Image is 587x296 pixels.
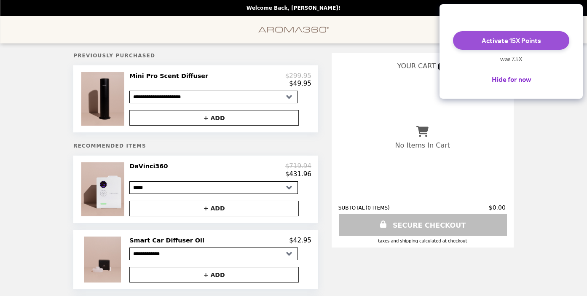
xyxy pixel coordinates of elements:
img: Brand Logo [258,21,329,38]
button: + ADD [129,267,299,283]
div: Taxes and Shipping calculated at checkout [338,239,507,243]
p: $49.95 [289,80,311,87]
span: YOUR CART [397,62,436,70]
p: $42.95 [289,237,311,244]
img: Smart Car Diffuser Oil [84,237,123,283]
p: $299.95 [285,72,311,80]
span: 0 [438,62,448,72]
p: No Items In Cart [395,141,450,149]
h5: Previously Purchased [73,53,318,59]
select: Select a product variant [129,91,298,103]
p: $431.96 [285,170,311,178]
h2: Mini Pro Scent Diffuser [129,72,212,80]
span: SUBTOTAL [338,205,366,211]
img: Mini Pro Scent Diffuser [81,72,126,126]
select: Select a product variant [129,248,298,260]
button: + ADD [129,110,299,126]
h2: DaVinci360 [129,162,171,170]
span: ( 0 ITEMS ) [366,205,390,211]
button: + ADD [129,201,299,216]
img: DaVinci360 [81,162,126,216]
select: Select a product variant [129,181,298,194]
h5: Recommended Items [73,143,318,149]
h2: Smart Car Diffuser Oil [129,237,208,244]
span: $0.00 [489,204,507,211]
p: Welcome Back, [PERSON_NAME]! [247,5,340,11]
p: $719.94 [285,162,311,170]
